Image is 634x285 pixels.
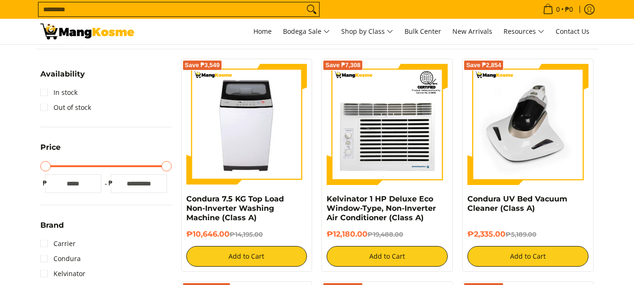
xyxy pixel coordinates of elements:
[186,230,307,239] h6: ₱10,646.00
[466,62,501,68] span: Save ₱2,854
[556,27,589,36] span: Contact Us
[467,230,588,239] h6: ₱2,335.00
[367,231,403,238] del: ₱19,488.00
[551,19,594,44] a: Contact Us
[327,64,448,185] img: Kelvinator 1 HP Deluxe Eco Window-Type, Non-Inverter Air Conditioner (Class A)
[327,230,448,239] h6: ₱12,180.00
[304,2,319,16] button: Search
[40,100,91,115] a: Out of stock
[190,64,304,185] img: condura-7.5kg-topload-non-inverter-washing-machine-class-c-full-view-mang-kosme
[278,19,335,44] a: Bodega Sale
[40,236,76,251] a: Carrier
[40,266,85,281] a: Kelvinator
[452,27,492,36] span: New Arrivals
[405,27,441,36] span: Bulk Center
[40,23,134,39] img: Class A | Mang Kosme
[40,222,64,236] summary: Open
[327,246,448,267] button: Add to Cart
[327,194,436,222] a: Kelvinator 1 HP Deluxe Eco Window-Type, Non-Inverter Air Conditioner (Class A)
[400,19,446,44] a: Bulk Center
[555,6,561,13] span: 0
[336,19,398,44] a: Shop by Class
[249,19,276,44] a: Home
[185,62,220,68] span: Save ₱3,549
[144,19,594,44] nav: Main Menu
[40,144,61,158] summary: Open
[448,19,497,44] a: New Arrivals
[505,231,536,238] del: ₱5,189.00
[40,85,77,100] a: In stock
[499,19,549,44] a: Resources
[186,246,307,267] button: Add to Cart
[325,62,360,68] span: Save ₱7,308
[40,70,85,85] summary: Open
[229,231,263,238] del: ₱14,195.00
[467,64,588,185] img: Condura UV Bed Vacuum Cleaner (Class A)
[40,251,81,266] a: Condura
[341,26,393,38] span: Shop by Class
[106,178,115,188] span: ₱
[40,222,64,229] span: Brand
[564,6,574,13] span: ₱0
[40,144,61,151] span: Price
[40,178,50,188] span: ₱
[467,194,567,213] a: Condura UV Bed Vacuum Cleaner (Class A)
[40,70,85,78] span: Availability
[253,27,272,36] span: Home
[283,26,330,38] span: Bodega Sale
[540,4,576,15] span: •
[504,26,544,38] span: Resources
[467,246,588,267] button: Add to Cart
[186,194,284,222] a: Condura 7.5 KG Top Load Non-Inverter Washing Machine (Class A)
